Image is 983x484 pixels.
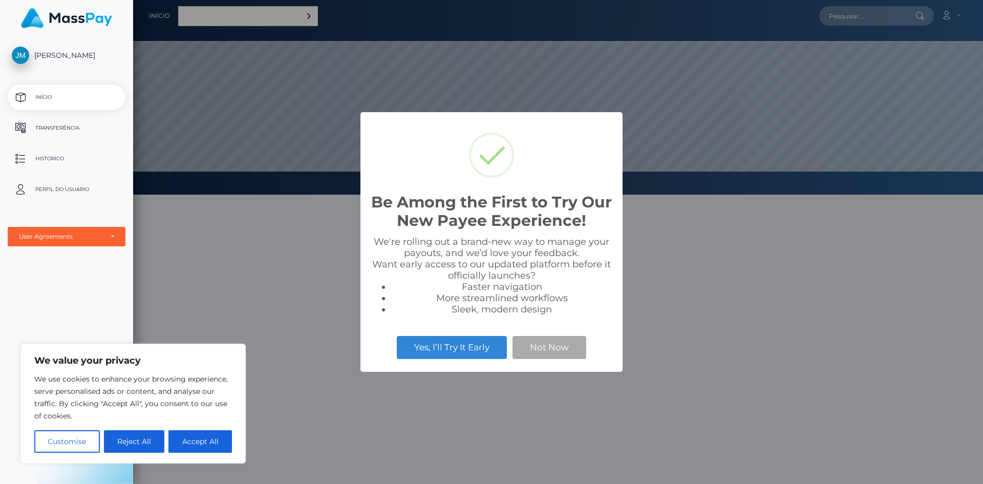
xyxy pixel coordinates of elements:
[12,182,121,197] p: Perfil do usuário
[34,373,232,422] p: We use cookies to enhance your browsing experience, serve personalised ads or content, and analys...
[19,233,103,241] div: User Agreements
[512,336,586,359] button: Not Now
[34,430,100,453] button: Customise
[8,227,125,246] button: User Agreements
[34,354,232,367] p: We value your privacy
[391,292,612,304] li: More streamlined workflows
[20,344,246,464] div: We value your privacy
[391,281,612,292] li: Faster navigation
[21,8,112,28] img: MassPay
[391,304,612,315] li: Sleek, modern design
[12,151,121,166] p: Histórico
[12,90,121,105] p: Início
[12,120,121,136] p: Transferência
[168,430,232,453] button: Accept All
[371,193,612,230] h2: Be Among the First to Try Our New Payee Experience!
[371,236,612,315] div: We're rolling out a brand-new way to manage your payouts, and we’d love your feedback. Want early...
[8,51,125,60] span: [PERSON_NAME]
[104,430,165,453] button: Reject All
[397,336,507,359] button: Yes, I’ll Try It Early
